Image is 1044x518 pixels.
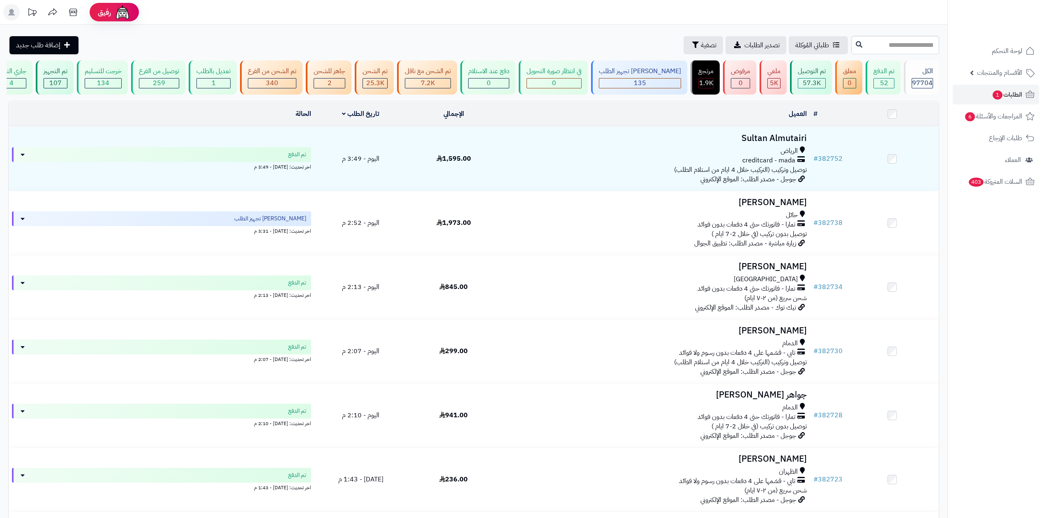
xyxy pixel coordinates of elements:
[768,79,780,88] div: 5016
[504,390,807,400] h3: جواهر [PERSON_NAME]
[701,40,716,50] span: تصفية
[85,67,122,76] div: خرجت للتسليم
[266,78,278,88] span: 340
[12,483,311,491] div: اخر تحديث: [DATE] - 1:43 م
[437,218,471,228] span: 1,973.00
[739,78,743,88] span: 0
[363,67,388,76] div: تم الشحن
[98,7,111,17] span: رفيق
[695,303,796,312] span: تيك توك - مصدر الطلب: الموقع الإلكتروني
[813,474,843,484] a: #382723
[328,78,332,88] span: 2
[880,78,888,88] span: 52
[992,45,1022,57] span: لوحة التحكم
[114,4,131,21] img: ai-face.png
[734,275,798,284] span: [GEOGRAPHIC_DATA]
[504,198,807,207] h3: [PERSON_NAME]
[694,238,796,248] span: زيارة مباشرة - مصدر الطلب: تطبيق الجوال
[813,346,818,356] span: #
[34,60,75,95] a: تم التجهيز 107
[589,60,689,95] a: [PERSON_NAME] تجهيز الطلب 135
[964,111,1022,122] span: المراجعات والأسئلة
[234,215,306,223] span: [PERSON_NAME] تجهيز الطلب
[421,78,435,88] span: 7.2K
[342,109,379,119] a: تاريخ الطلب
[288,150,306,159] span: تم الدفع
[698,284,795,294] span: تمارا - فاتورتك حتى 4 دفعات بدون فوائد
[527,79,581,88] div: 0
[843,67,856,76] div: معلق
[968,176,1022,187] span: السلات المتروكة
[789,109,807,119] a: العميل
[12,162,311,171] div: اخر تحديث: [DATE] - 3:49 م
[795,40,829,50] span: طلباتي المُوكلة
[44,67,67,76] div: تم التجهيز
[468,67,509,76] div: دفع عند الاستلام
[674,357,807,367] span: توصيل وتركيب (التركيب خلال 4 ايام من استلام الطلب)
[9,36,79,54] a: إضافة طلب جديد
[684,36,723,54] button: تصفية
[788,60,834,95] a: تم التوصيل 57.3K
[288,279,306,287] span: تم الدفع
[744,293,807,303] span: شحن سريع (من ٢-٧ ايام)
[689,60,721,95] a: مرتجع 1.9K
[504,262,807,271] h3: [PERSON_NAME]
[700,174,796,184] span: جوجل - مصدر الطلب: الموقع الإلكتروني
[767,67,781,76] div: ملغي
[527,67,582,76] div: في انتظار صورة التحويل
[698,67,714,76] div: مرتجع
[9,78,14,88] span: 4
[953,41,1039,61] a: لوحة التحكم
[711,421,807,431] span: توصيل بدون تركيب (في خلال 2-7 ايام )
[353,60,395,95] a: تم الشحن 25.3K
[993,90,1002,99] span: 1
[912,78,933,88] span: 97704
[779,467,798,476] span: الظهران
[700,367,796,377] span: جوجل - مصدر الطلب: الموقع الإلكتروني
[803,78,821,88] span: 57.3K
[342,346,379,356] span: اليوم - 2:07 م
[599,67,681,76] div: [PERSON_NAME] تجهيز الطلب
[338,474,383,484] span: [DATE] - 1:43 م
[813,218,818,228] span: #
[989,132,1022,144] span: طلبات الإرجاع
[288,343,306,351] span: تم الدفع
[744,40,780,50] span: تصدير الطلبات
[742,156,795,165] span: creditcard - mada
[699,78,713,88] span: 1.9K
[405,79,450,88] div: 7222
[813,282,818,292] span: #
[49,78,62,88] span: 107
[12,226,311,235] div: اخر تحديث: [DATE] - 3:31 م
[813,154,843,164] a: #382752
[953,85,1039,104] a: الطلبات1
[789,36,848,54] a: طلباتي المُوكلة
[813,218,843,228] a: #382738
[469,79,509,88] div: 0
[834,60,864,95] a: معلق 0
[725,36,786,54] a: تصدير الطلبات
[405,67,451,76] div: تم الشحن مع ناقل
[12,290,311,299] div: اخر تحديث: [DATE] - 2:13 م
[843,79,856,88] div: 0
[139,67,179,76] div: توصيل من الفرع
[969,178,984,187] span: 403
[781,146,798,156] span: الرياض
[517,60,589,95] a: في انتظار صورة التحويل 0
[813,346,843,356] a: #382730
[634,78,646,88] span: 135
[699,79,713,88] div: 1856
[813,410,843,420] a: #382728
[459,60,517,95] a: دفع عند الاستلام 0
[12,354,311,363] div: اخر تحديث: [DATE] - 2:07 م
[721,60,758,95] a: مرفوض 0
[1005,154,1021,166] span: العملاء
[196,67,231,76] div: تعديل بالطلب
[758,60,788,95] a: ملغي 5K
[439,474,468,484] span: 236.00
[12,419,311,427] div: اخر تحديث: [DATE] - 2:10 م
[314,67,345,76] div: جاهز للشحن
[153,78,165,88] span: 259
[129,60,187,95] a: توصيل من الفرع 259
[212,78,216,88] span: 1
